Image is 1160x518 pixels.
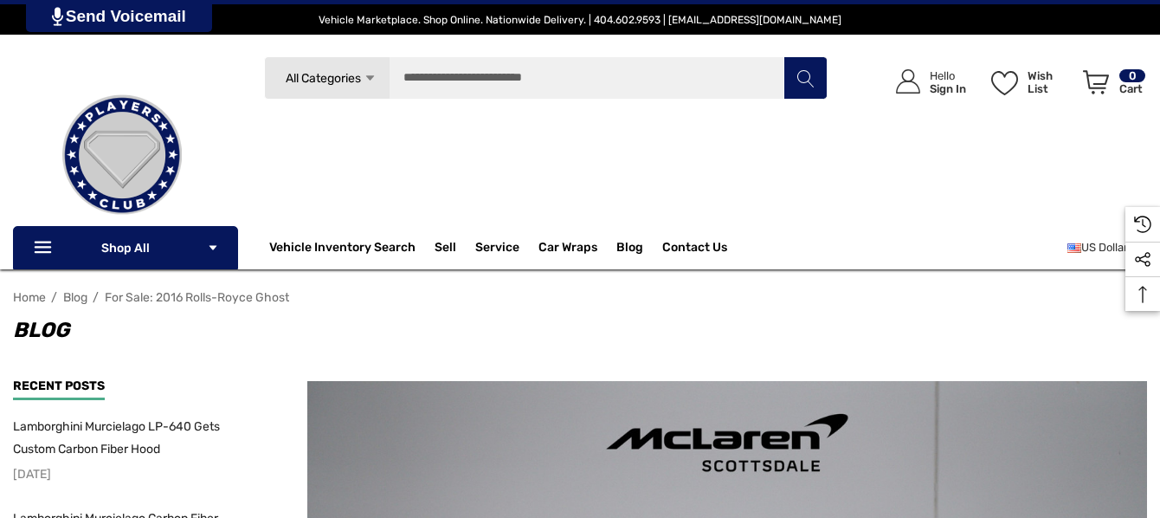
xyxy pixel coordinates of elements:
[269,240,416,259] a: Vehicle Inventory Search
[1134,251,1151,269] svg: Social Media
[52,7,63,26] img: PjwhLS0gR2VuZXJhdG9yOiBHcmF2aXQuaW8gLS0+PHN2ZyB4bWxucz0iaHR0cDovL3d3dy53My5vcmcvMjAwMC9zdmciIHhtb...
[435,240,456,259] span: Sell
[13,313,1147,347] h1: Blog
[264,56,390,100] a: All Categories Icon Arrow Down Icon Arrow Up
[1119,69,1145,82] p: 0
[930,82,966,95] p: Sign In
[13,290,46,305] a: Home
[983,52,1075,112] a: Wish List Wish List
[286,71,361,86] span: All Categories
[435,230,475,265] a: Sell
[538,230,616,265] a: Car Wraps
[364,72,377,85] svg: Icon Arrow Down
[207,242,219,254] svg: Icon Arrow Down
[63,290,87,305] a: Blog
[105,290,289,305] a: For Sale: 2016 Rolls-Royce Ghost
[616,240,643,259] a: Blog
[896,69,920,94] svg: Icon User Account
[13,419,220,456] span: Lamborghini Murcielago LP-640 Gets Custom Carbon Fiber Hood
[475,240,519,259] a: Service
[13,416,247,461] a: Lamborghini Murcielago LP-640 Gets Custom Carbon Fiber Hood
[783,56,827,100] button: Search
[876,52,975,112] a: Sign in
[1083,70,1109,94] svg: Review Your Cart
[1134,216,1151,233] svg: Recently Viewed
[662,240,727,259] a: Contact Us
[32,238,58,258] svg: Icon Line
[1067,230,1147,265] a: USD
[1125,286,1160,303] svg: Top
[13,282,1147,313] nav: Breadcrumb
[538,240,597,259] span: Car Wraps
[35,68,209,242] img: Players Club | Cars For Sale
[1119,82,1145,95] p: Cart
[991,71,1018,95] svg: Wish List
[319,14,841,26] span: Vehicle Marketplace. Shop Online. Nationwide Delivery. | 404.602.9593 | [EMAIL_ADDRESS][DOMAIN_NAME]
[13,463,247,486] p: [DATE]
[13,226,238,269] p: Shop All
[1028,69,1073,95] p: Wish List
[1075,52,1147,120] a: Cart with 0 items
[930,69,966,82] p: Hello
[13,379,105,393] span: Recent Posts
